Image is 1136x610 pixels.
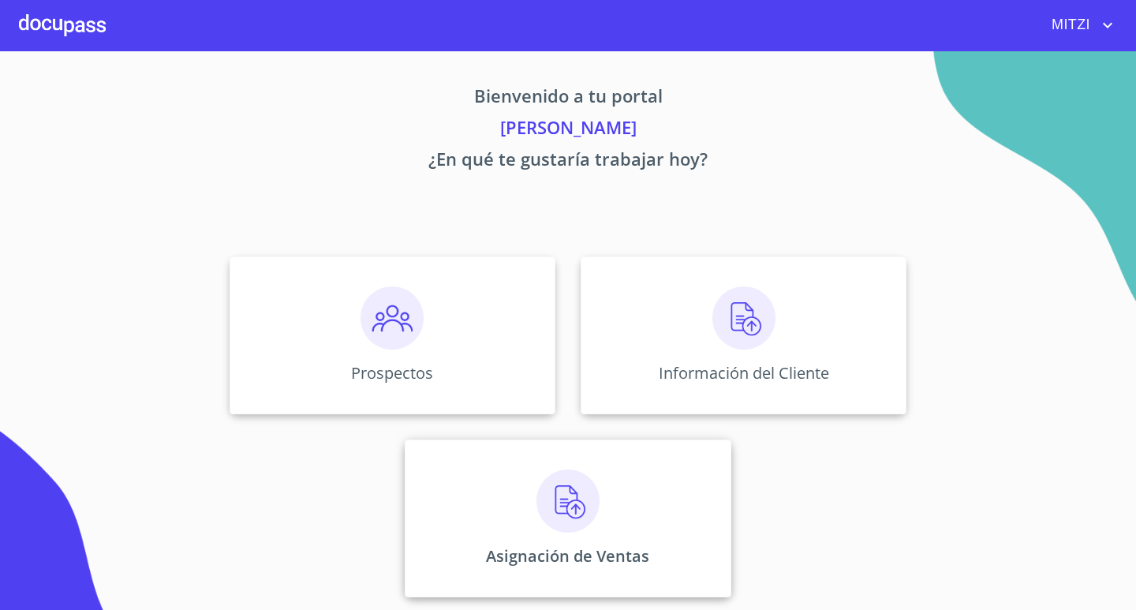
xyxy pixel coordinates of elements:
[1040,13,1098,38] span: MITZI
[351,362,433,384] p: Prospectos
[361,286,424,350] img: prospectos.png
[82,114,1054,146] p: [PERSON_NAME]
[536,470,600,533] img: carga.png
[659,362,829,384] p: Información del Cliente
[1040,13,1117,38] button: account of current user
[82,146,1054,178] p: ¿En qué te gustaría trabajar hoy?
[486,545,649,567] p: Asignación de Ventas
[712,286,775,350] img: carga.png
[82,83,1054,114] p: Bienvenido a tu portal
